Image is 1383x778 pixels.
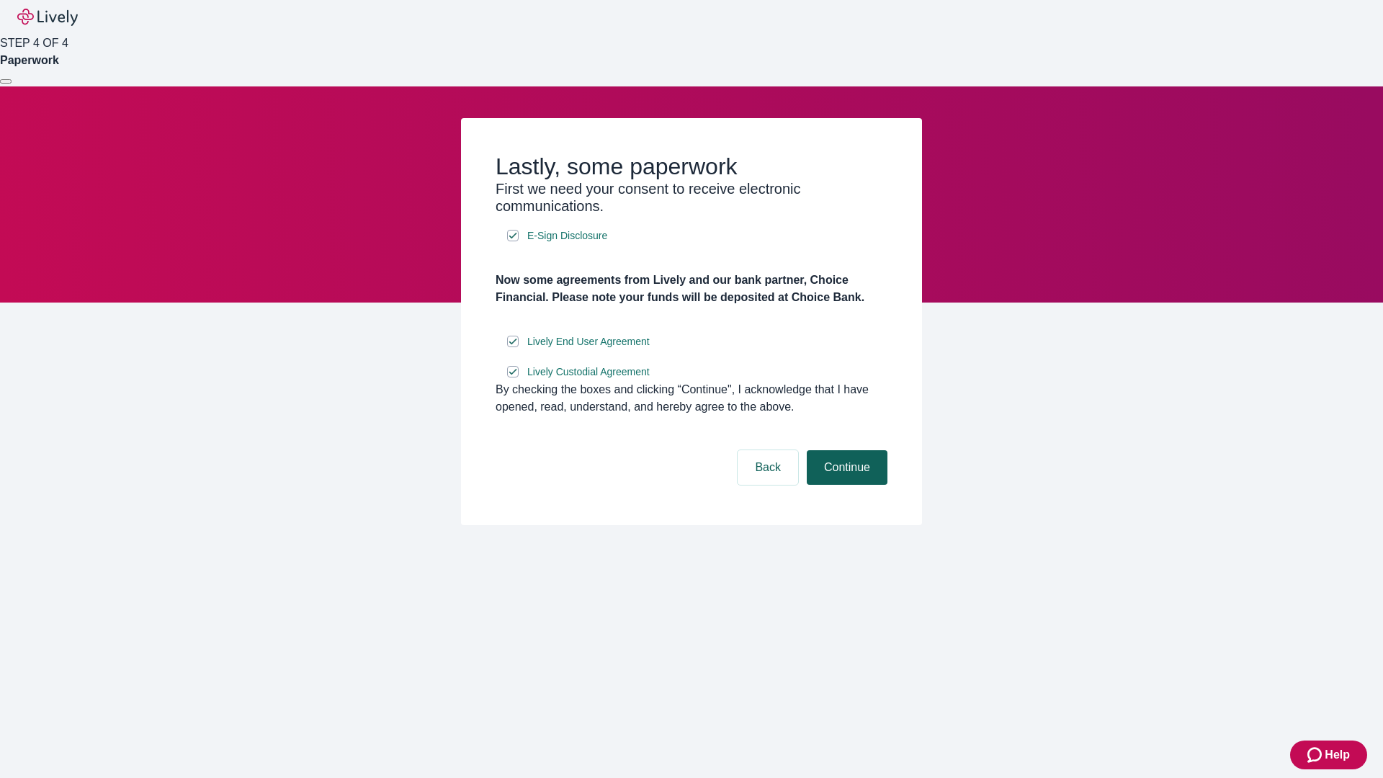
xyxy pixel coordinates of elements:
h2: Lastly, some paperwork [496,153,887,180]
button: Zendesk support iconHelp [1290,741,1367,769]
a: e-sign disclosure document [524,333,653,351]
span: Help [1325,746,1350,764]
a: e-sign disclosure document [524,363,653,381]
span: Lively Custodial Agreement [527,365,650,380]
span: E-Sign Disclosure [527,228,607,243]
h3: First we need your consent to receive electronic communications. [496,180,887,215]
img: Lively [17,9,78,26]
h4: Now some agreements from Lively and our bank partner, Choice Financial. Please note your funds wi... [496,272,887,306]
div: By checking the boxes and clicking “Continue", I acknowledge that I have opened, read, understand... [496,381,887,416]
button: Continue [807,450,887,485]
span: Lively End User Agreement [527,334,650,349]
svg: Zendesk support icon [1307,746,1325,764]
a: e-sign disclosure document [524,227,610,245]
button: Back [738,450,798,485]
